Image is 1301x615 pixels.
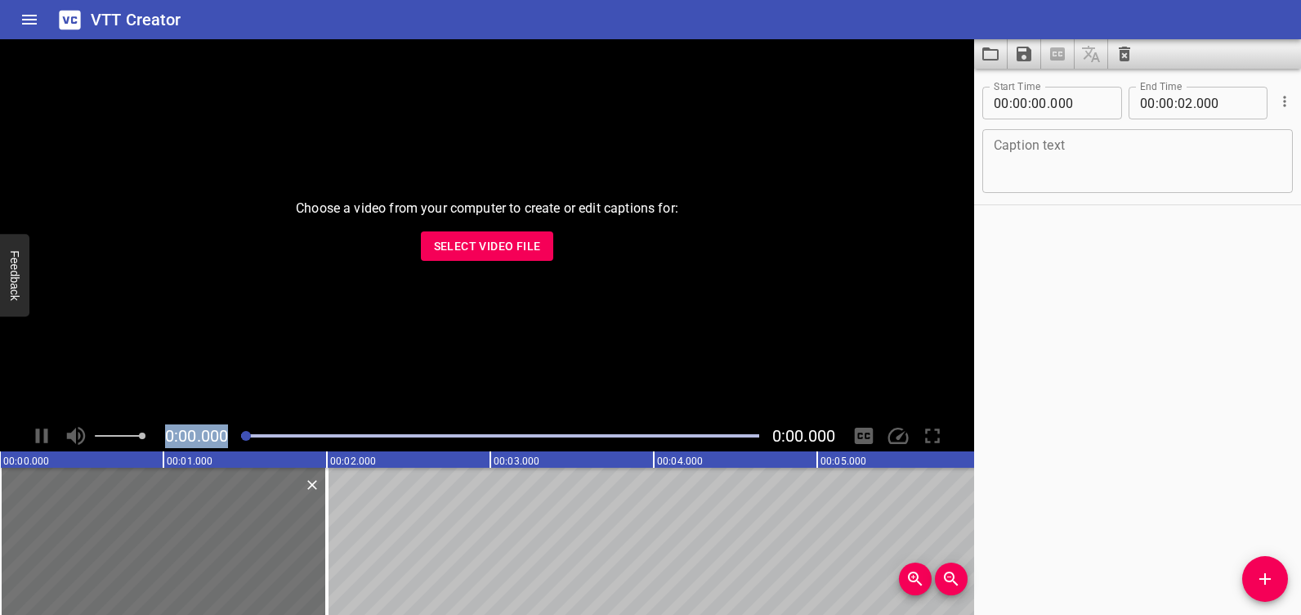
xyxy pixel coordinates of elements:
[3,456,49,467] text: 00:00.000
[1014,44,1034,64] svg: Save captions to file
[1115,44,1134,64] svg: Clear captions
[302,474,320,496] div: Delete Cue
[899,563,932,595] button: Zoom In
[772,426,835,446] span: Video Duration
[1041,39,1075,69] span: Select a video in the pane to the left, then you can automatically extract captions.
[657,456,703,467] text: 00:04.000
[1193,87,1196,119] span: .
[1108,39,1141,69] button: Clear captions
[1196,87,1256,119] input: 000
[302,474,323,496] button: Delete
[994,87,1009,119] input: 00
[1009,87,1013,119] span: :
[296,199,678,218] p: Choose a video from your computer to create or edit captions for:
[848,420,879,451] div: Hide/Show Captions
[241,434,759,438] div: Play progress
[1047,87,1050,119] span: .
[330,456,376,467] text: 00:02.000
[1274,80,1293,123] div: Cue Options
[1140,87,1156,119] input: 00
[1274,91,1295,112] button: Cue Options
[165,426,228,446] span: 0:00.000
[91,7,181,33] h6: VTT Creator
[494,456,539,467] text: 00:03.000
[981,44,1000,64] svg: Load captions from file
[1050,87,1110,119] input: 000
[1028,87,1031,119] span: :
[1156,87,1159,119] span: :
[1178,87,1193,119] input: 02
[1013,87,1028,119] input: 00
[434,236,541,257] span: Select Video File
[1242,556,1288,602] button: Add Cue
[167,456,212,467] text: 00:01.000
[935,563,968,595] button: Zoom Out
[974,39,1008,69] button: Load captions from file
[820,456,866,467] text: 00:05.000
[1008,39,1041,69] button: Save captions to file
[1075,39,1108,69] span: Add some text to your captions to translate.
[1174,87,1178,119] span: :
[1159,87,1174,119] input: 00
[421,231,554,262] button: Select Video File
[917,420,948,451] div: Toggle Full Screen
[1031,87,1047,119] input: 00
[883,420,914,451] div: Playback Speed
